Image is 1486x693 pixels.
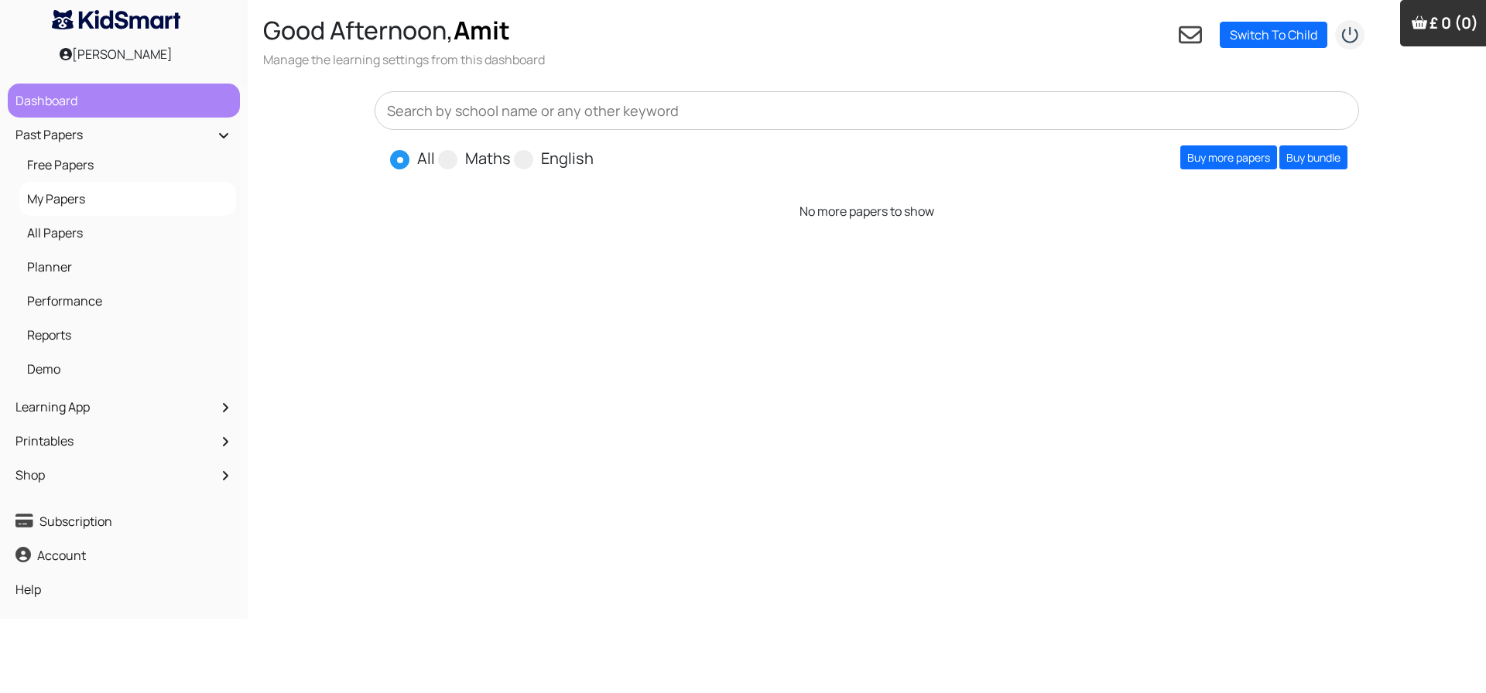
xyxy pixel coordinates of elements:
[417,147,435,170] label: All
[263,51,545,68] h3: Manage the learning settings from this dashboard
[12,542,236,568] a: Account
[12,428,236,454] a: Printables
[12,121,236,148] a: Past Papers
[23,254,232,280] a: Planner
[23,288,232,314] a: Performance
[541,147,594,170] label: English
[23,220,232,246] a: All Papers
[23,356,232,382] a: Demo
[390,202,1344,220] p: No more papers to show
[12,508,236,534] a: Subscription
[1412,15,1427,30] img: Your items in the shopping basket
[23,152,232,178] a: Free Papers
[454,13,510,47] span: Amit
[12,87,236,114] a: Dashboard
[1334,19,1365,50] img: logout2.png
[12,462,236,488] a: Shop
[465,147,511,170] label: Maths
[12,394,236,420] a: Learning App
[52,10,180,29] img: KidSmart logo
[375,91,1359,130] input: Search by school name or any other keyword
[1430,12,1478,33] span: £ 0 (0)
[1279,145,1347,169] a: Buy bundle
[23,322,232,348] a: Reports
[12,576,236,603] a: Help
[23,186,232,212] a: My Papers
[1180,145,1277,169] a: Buy more papers
[263,15,545,45] h2: Good Afternoon,
[1220,22,1327,48] a: Switch To Child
